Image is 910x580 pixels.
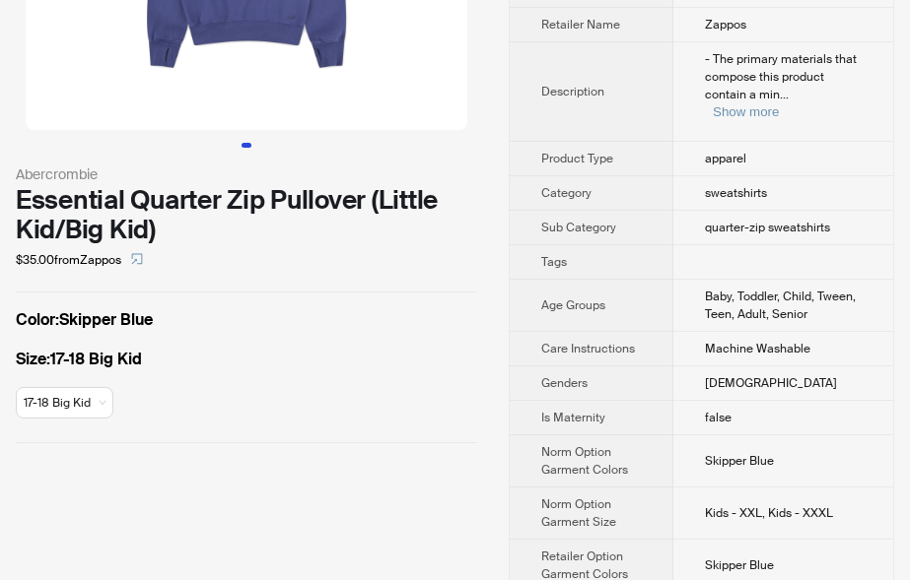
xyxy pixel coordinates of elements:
button: Go to slide 1 [242,143,251,148]
span: Genders [541,375,588,391]
span: Care Instructions [541,341,635,356]
span: quarter-zip sweatshirts [705,220,830,235]
span: Age Groups [541,297,605,313]
span: false [705,410,732,425]
label: 17-18 Big Kid [16,348,477,371]
span: Product Type [541,151,613,166]
span: Description [541,84,604,99]
span: Tags [541,254,567,270]
span: Sub Category [541,220,616,235]
span: Is Maternity [541,410,605,425]
span: Zappos [705,17,746,32]
div: Essential Quarter Zip Pullover (Little Kid/Big Kid) [16,185,477,244]
span: available [24,388,105,418]
label: Skipper Blue [16,308,477,332]
button: Expand [713,104,779,119]
span: sweatshirts [705,185,767,201]
span: select [131,253,143,265]
span: Size : [16,349,50,369]
div: - The primary materials that compose this product contain a minimum of 20 percent recycled conten... [705,50,862,121]
div: Abercrombie [16,163,477,185]
span: ... [780,87,789,102]
span: [DEMOGRAPHIC_DATA] [705,375,837,391]
span: Norm Option Garment Size [541,496,616,530]
span: - The primary materials that compose this product contain a min [705,51,857,102]
span: apparel [705,151,746,166]
span: Kids - XXL, Kids - XXXL [705,505,833,521]
span: Baby, Toddler, Child, Tween, Teen, Adult, Senior [705,289,856,322]
span: Skipper Blue [705,453,774,469]
span: Category [541,185,592,201]
span: Skipper Blue [705,557,774,573]
span: Machine Washable [705,341,810,356]
span: Norm Option Garment Colors [541,444,628,478]
span: Retailer Name [541,17,620,32]
span: Color : [16,309,59,330]
div: $35.00 from Zappos [16,244,477,276]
